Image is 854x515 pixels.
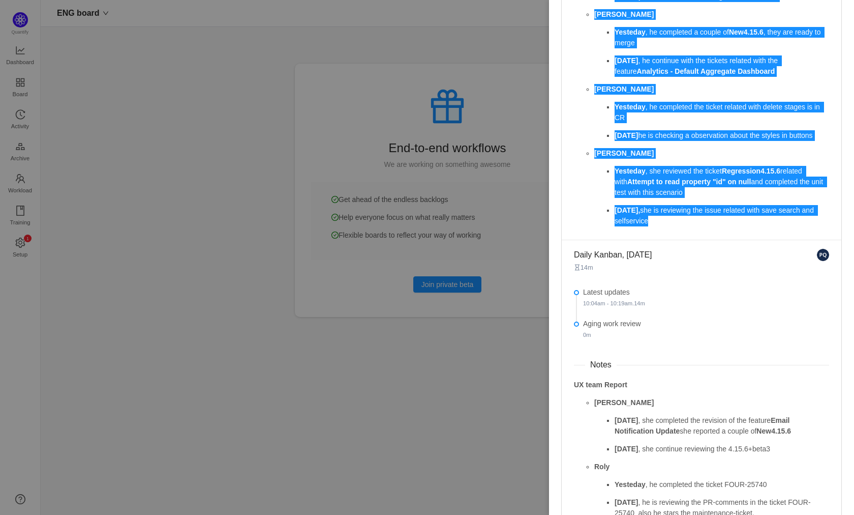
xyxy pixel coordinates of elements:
[622,250,652,259] span: , [DATE]
[615,205,829,226] p: she is reviewing the issue related with save search and selfservice
[615,206,640,214] strong: [DATE],
[615,415,829,437] p: , she completed the revision of the feature she reported a couple of
[627,178,751,186] strong: Attempt to read property "id" on null
[585,359,617,371] span: Notes
[594,463,609,471] strong: Roly
[594,149,654,157] strong: [PERSON_NAME]
[756,427,791,435] strong: New4.15.6
[615,167,646,175] strong: Yesteday
[817,249,829,261] img: PQ
[615,55,829,77] p: , he continue with the tickets related with the feature
[594,10,654,18] strong: [PERSON_NAME]
[615,103,646,111] strong: Yesteday
[583,319,829,343] div: Aging work review
[615,28,646,36] strong: Yesteday
[594,85,654,93] strong: [PERSON_NAME]
[615,131,638,139] strong: [DATE]
[615,479,829,490] p: , he completed the ticket FOUR-25740
[615,444,829,454] p: , she continue reviewing the 4.15.6+beta3
[637,67,775,75] strong: Analytics - Default Aggregate Dashboard
[615,416,638,424] strong: [DATE]
[615,130,829,141] p: he is checking a observation about the styles in buttons
[722,167,780,175] strong: Regression4.15.6
[615,445,638,453] strong: [DATE]
[615,27,829,48] p: , he completed a couple of , they are ready to merge
[574,381,627,389] strong: UX team Report
[574,264,581,271] i: icon: hourglass
[594,398,654,407] strong: [PERSON_NAME]
[615,480,646,489] strong: Yesteday
[615,166,829,198] p: , she reviewed the ticket related with and completed the unit test with this scenario
[583,300,645,306] small: 14m
[615,498,638,506] strong: [DATE]
[574,249,652,261] span: Daily Kanban
[583,287,829,308] div: Latest updates
[574,264,593,271] small: 14m
[615,102,829,123] p: , he completed the ticket related with delete stages is in CR
[583,332,591,338] small: 0m
[729,28,764,36] strong: New4.15.6
[583,300,634,306] span: 10:04am - 10:19am.
[615,56,638,65] strong: [DATE]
